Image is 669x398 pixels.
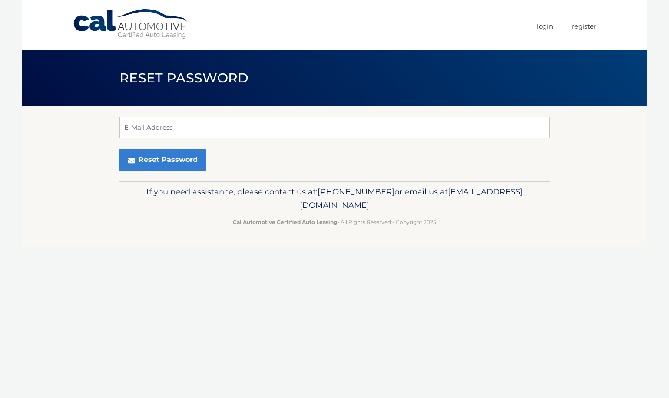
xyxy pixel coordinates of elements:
input: E-Mail Address [119,117,550,138]
p: - All Rights Reserved - Copyright 2025 [125,217,544,227]
strong: Cal Automotive Certified Auto Leasing [233,219,337,225]
span: [PHONE_NUMBER] [318,187,394,197]
a: Register [572,19,596,33]
a: Login [537,19,553,33]
span: Reset Password [119,70,248,86]
a: Cal Automotive [73,9,190,39]
p: If you need assistance, please contact us at: or email us at [125,185,544,213]
button: Reset Password [119,149,206,171]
